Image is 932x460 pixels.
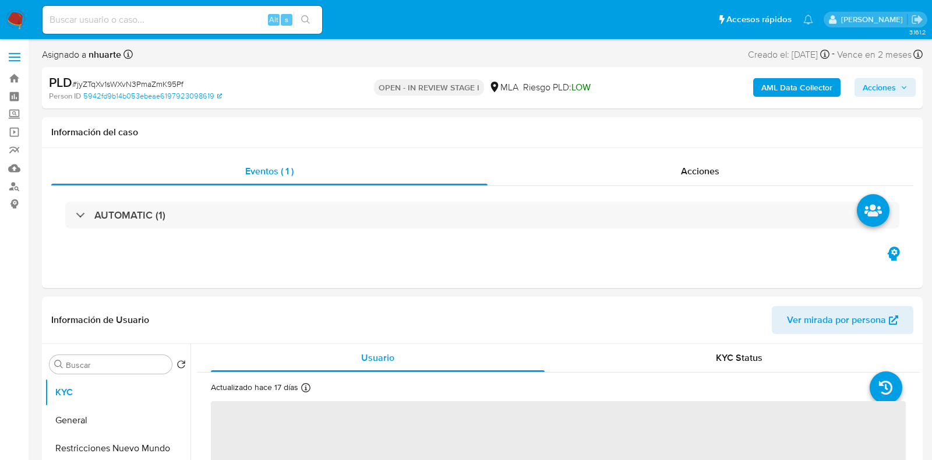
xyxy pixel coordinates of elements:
span: s [285,14,288,25]
span: KYC Status [716,351,762,364]
span: Acciones [863,78,896,97]
input: Buscar [66,360,167,370]
span: Eventos ( 1 ) [245,164,294,178]
button: Acciones [855,78,916,97]
h1: Información de Usuario [51,314,149,326]
b: AML Data Collector [761,78,832,97]
button: search-icon [294,12,317,28]
a: Salir [911,13,923,26]
b: nhuarte [86,48,121,61]
span: Vence en 2 meses [837,48,912,61]
span: Asignado a [42,48,121,61]
div: MLA [489,81,518,94]
span: Riesgo PLD: [523,81,591,94]
input: Buscar usuario o caso... [43,12,322,27]
a: Notificaciones [803,15,813,24]
button: AML Data Collector [753,78,841,97]
span: Acciones [681,164,719,178]
h1: Información del caso [51,127,913,138]
div: Creado el: [DATE] [748,47,829,62]
div: AUTOMATIC (1) [65,202,899,229]
span: # jyZTqXv1sWXvN3PmaZmK95Pf [72,78,183,90]
b: PLD [49,73,72,92]
b: Person ID [49,91,81,101]
span: Ver mirada por persona [787,306,886,334]
span: Accesos rápidos [726,13,792,26]
a: 5942fd9b14b053ebeae6197923098619 [83,91,222,101]
p: OPEN - IN REVIEW STAGE I [374,79,484,96]
span: Alt [269,14,278,25]
button: General [45,406,190,434]
button: Ver mirada por persona [772,306,913,334]
p: noelia.huarte@mercadolibre.com [841,14,907,25]
span: - [832,47,835,62]
span: Usuario [361,351,394,364]
p: Actualizado hace 17 días [211,382,298,393]
button: KYC [45,378,190,406]
h3: AUTOMATIC (1) [94,209,165,222]
span: LOW [571,80,591,94]
button: Volver al orden por defecto [176,360,186,373]
button: Buscar [54,360,63,369]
